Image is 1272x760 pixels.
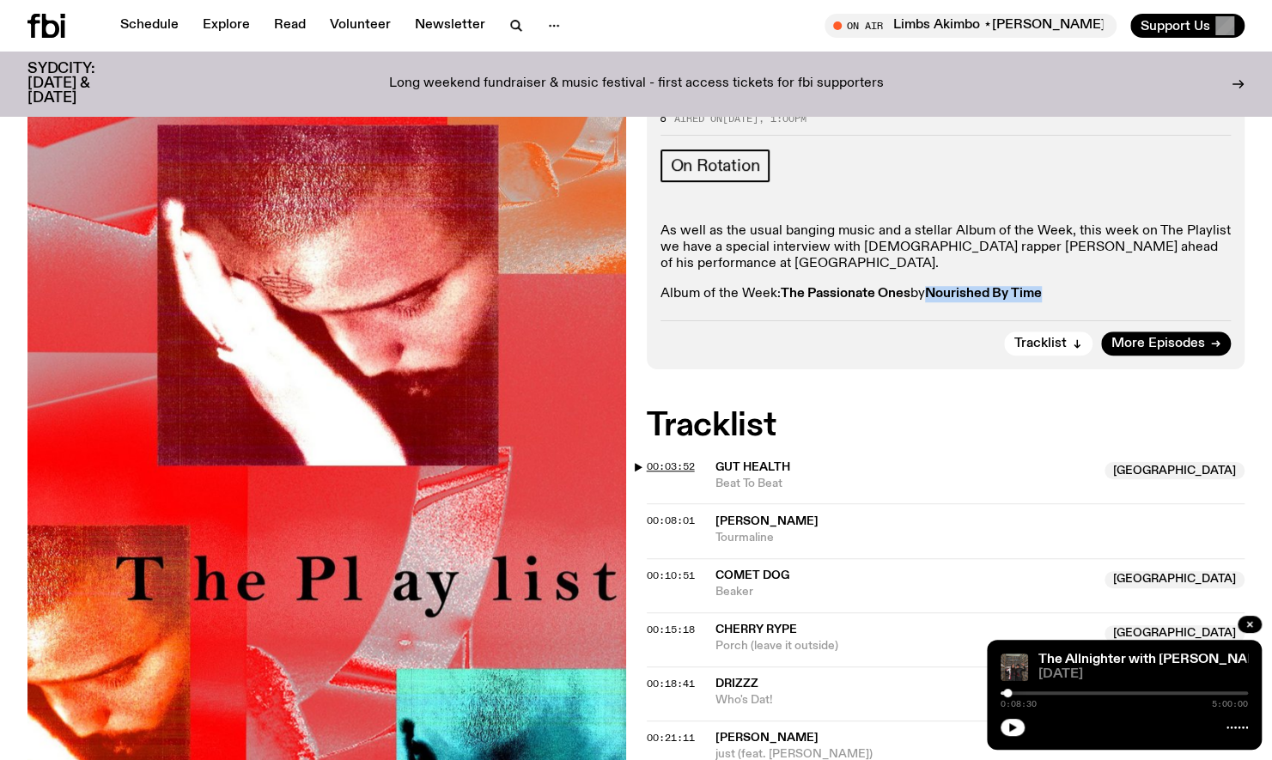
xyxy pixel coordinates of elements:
[1101,331,1231,356] a: More Episodes
[647,677,695,690] span: 00:18:41
[647,623,695,636] span: 00:15:18
[647,514,695,527] span: 00:08:01
[715,692,1245,708] span: Who's Dat!
[1212,700,1248,708] span: 5:00:00
[647,571,695,581] button: 00:10:51
[192,14,260,38] a: Explore
[722,112,758,125] span: [DATE]
[660,149,770,182] a: On Rotation
[758,112,806,125] span: , 1:00pm
[110,14,189,38] a: Schedule
[389,76,884,92] p: Long weekend fundraiser & music festival - first access tickets for fbi supporters
[1004,331,1092,356] button: Tracklist
[647,516,695,526] button: 00:08:01
[320,14,401,38] a: Volunteer
[647,679,695,689] button: 00:18:41
[715,530,1245,546] span: Tourmaline
[1105,571,1245,588] span: [GEOGRAPHIC_DATA]
[1105,462,1245,479] span: [GEOGRAPHIC_DATA]
[647,731,695,745] span: 00:21:11
[925,287,1042,301] strong: Nourished By Time
[1111,337,1205,350] span: More Episodes
[405,14,496,38] a: Newsletter
[715,678,758,690] span: DRIZZZ
[660,286,1232,302] p: Album of the Week: by
[715,638,1095,654] span: Porch (leave it outside)
[1130,14,1245,38] button: Support Us
[671,156,760,175] span: On Rotation
[1141,18,1210,33] span: Support Us
[1014,337,1067,350] span: Tracklist
[647,459,695,473] span: 00:03:52
[1001,700,1037,708] span: 0:08:30
[781,287,910,301] strong: The Passionate Ones
[715,732,819,744] span: [PERSON_NAME]
[647,462,695,471] button: 00:03:52
[825,14,1117,38] button: On AirLimbs Akimbo ⋆[PERSON_NAME]⋆
[1105,625,1245,642] span: [GEOGRAPHIC_DATA]
[715,461,790,473] span: Gut Health
[660,223,1232,273] p: As well as the usual banging music and a stellar Album of the Week, this week on The Playlist we ...
[715,476,1095,492] span: Beat To Beat
[674,112,722,125] span: Aired on
[715,569,789,581] span: Comet Dog
[647,410,1245,441] h2: Tracklist
[647,568,695,582] span: 00:10:51
[647,625,695,635] button: 00:15:18
[1038,668,1248,681] span: [DATE]
[264,14,316,38] a: Read
[647,733,695,743] button: 00:21:11
[715,584,1095,600] span: Beaker
[27,62,137,106] h3: SYDCITY: [DATE] & [DATE]
[715,515,819,527] span: [PERSON_NAME]
[715,623,797,635] span: Cherry Rype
